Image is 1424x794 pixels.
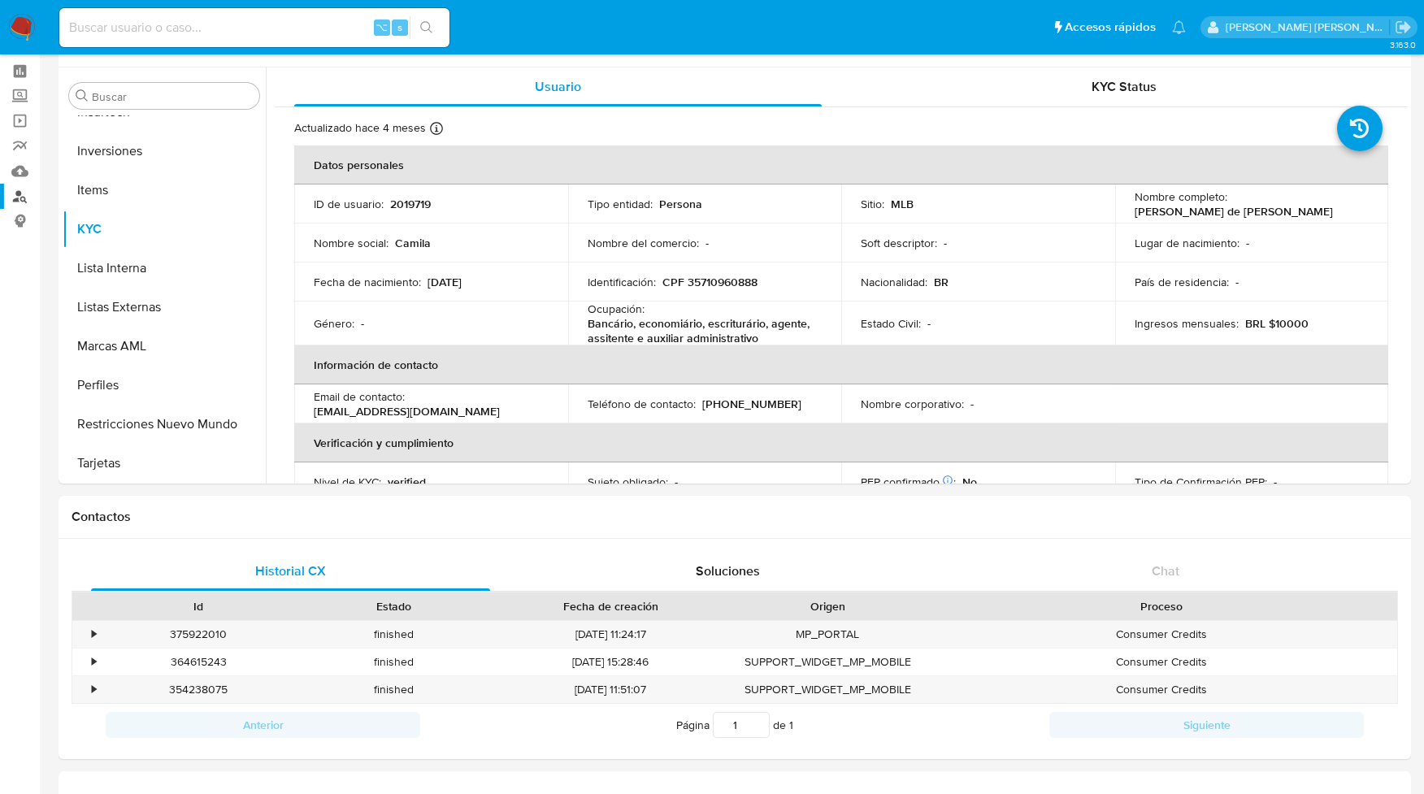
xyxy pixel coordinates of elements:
div: Consumer Credits [925,676,1397,703]
p: Nombre del comercio : [588,236,699,250]
p: Tipo entidad : [588,197,653,211]
div: finished [296,649,491,675]
p: Lugar de nacimiento : [1135,236,1239,250]
p: Ocupación : [588,302,645,316]
p: CPF 35710960888 [662,275,758,289]
button: Anterior [106,712,420,738]
p: - [675,475,678,489]
th: Datos personales [294,145,1388,184]
div: 375922010 [101,621,296,648]
p: [EMAIL_ADDRESS][DOMAIN_NAME] [314,404,500,419]
div: SUPPORT_WIDGET_MP_MOBILE [730,649,925,675]
p: Sujeto obligado : [588,475,668,489]
p: Nombre corporativo : [861,397,964,411]
p: PEP confirmado : [861,475,956,489]
div: 354238075 [101,676,296,703]
span: 1 [789,717,793,733]
div: [DATE] 15:28:46 [492,649,730,675]
p: Camila [395,236,431,250]
div: • [92,682,96,697]
div: Id [112,598,284,614]
p: - [361,316,364,331]
p: Email de contacto : [314,389,405,404]
span: Chat [1152,562,1179,580]
div: Estado [307,598,480,614]
div: • [92,627,96,642]
p: Persona [659,197,702,211]
p: No [962,475,977,489]
input: Buscar [92,89,253,104]
p: - [705,236,709,250]
span: ⌥ [376,20,388,35]
button: Tarjetas [63,444,266,483]
button: search-icon [410,16,443,39]
h1: Contactos [72,509,1398,525]
div: Origen [741,598,914,614]
a: Salir [1395,19,1412,36]
span: Soluciones [696,562,760,580]
p: Nombre completo : [1135,189,1227,204]
p: Bancário, economiário, escriturário, agente, assitente e auxiliar administrativo [588,316,816,345]
div: 364615243 [101,649,296,675]
button: Siguiente [1049,712,1364,738]
p: Género : [314,316,354,331]
p: Identificación : [588,275,656,289]
div: Consumer Credits [925,649,1397,675]
span: Página de [676,712,793,738]
span: Historial CX [255,562,326,580]
button: Inversiones [63,132,266,171]
p: - [1246,236,1249,250]
div: Proceso [936,598,1386,614]
div: finished [296,676,491,703]
p: [DATE] [428,275,462,289]
th: Verificación y cumplimiento [294,423,1388,462]
p: MLB [891,197,914,211]
span: 3.163.0 [1390,38,1416,51]
div: Fecha de creación [503,598,719,614]
p: País de residencia : [1135,275,1229,289]
span: Accesos rápidos [1065,19,1156,36]
p: Fecha de nacimiento : [314,275,421,289]
button: Restricciones Nuevo Mundo [63,405,266,444]
div: • [92,654,96,670]
div: finished [296,621,491,648]
p: - [927,316,931,331]
button: KYC [63,210,266,249]
div: Consumer Credits [925,621,1397,648]
button: Items [63,171,266,210]
p: - [944,236,947,250]
p: Nivel de KYC : [314,475,381,489]
p: BR [934,275,949,289]
p: [PERSON_NAME] de [PERSON_NAME] [1135,204,1333,219]
span: KYC Status [1092,77,1157,96]
div: SUPPORT_WIDGET_MP_MOBILE [730,676,925,703]
a: Notificaciones [1172,20,1186,34]
div: MP_PORTAL [730,621,925,648]
input: Buscar usuario o caso... [59,17,449,38]
p: verified [388,475,426,489]
p: Nombre social : [314,236,389,250]
th: Información de contacto [294,345,1388,384]
p: ID de usuario : [314,197,384,211]
button: Marcas AML [63,327,266,366]
button: Buscar [76,89,89,102]
p: - [1235,275,1239,289]
p: Actualizado hace 4 meses [294,120,426,136]
p: Estado Civil : [861,316,921,331]
div: [DATE] 11:24:17 [492,621,730,648]
p: Teléfono de contacto : [588,397,696,411]
button: Perfiles [63,366,266,405]
button: Lista Interna [63,249,266,288]
p: 2019719 [390,197,431,211]
p: Sitio : [861,197,884,211]
p: - [970,397,974,411]
p: - [1274,475,1277,489]
p: Soft descriptor : [861,236,937,250]
div: [DATE] 11:51:07 [492,676,730,703]
p: Tipo de Confirmación PEP : [1135,475,1267,489]
p: [PHONE_NUMBER] [702,397,801,411]
p: Nacionalidad : [861,275,927,289]
p: Ingresos mensuales : [1135,316,1239,331]
button: Listas Externas [63,288,266,327]
p: rene.vale@mercadolibre.com [1226,20,1390,35]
